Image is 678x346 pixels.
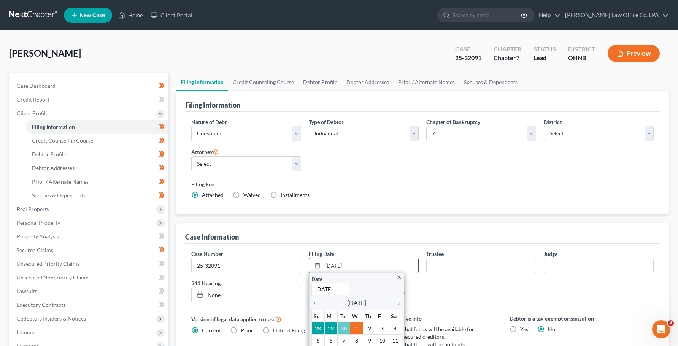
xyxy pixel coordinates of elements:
a: Credit Counseling Course [228,73,299,91]
input: 1/1/2013 [311,283,349,295]
span: Current [202,327,221,333]
a: Filing Information [176,73,228,91]
input: Search by name... [453,8,522,22]
a: Client Portal [147,8,196,22]
th: M [324,310,337,322]
span: New Case [79,13,105,18]
div: Filing Information [185,100,240,110]
span: Attached [202,192,224,198]
label: Nature of Debt [191,118,227,126]
span: Filing Information [32,124,75,130]
span: Debtor Addresses [32,165,75,171]
span: Yes [520,326,528,332]
span: Spouses & Dependents [32,192,86,198]
a: Property Analysis [11,230,168,243]
span: Prior [241,327,253,333]
span: Date of Filing [273,327,305,333]
td: 29 [324,322,337,335]
a: [PERSON_NAME] Law Office Co. LPA [561,8,668,22]
a: Prior / Alternate Names [394,73,459,91]
span: [DATE] [347,298,366,307]
th: W [350,310,363,322]
span: Unsecured Priority Claims [17,260,79,267]
label: Chapter of Bankruptcy [426,118,480,126]
label: Judge [544,250,557,258]
span: Waived [243,192,261,198]
span: No [548,326,555,332]
th: Sa [389,310,402,322]
span: Lawsuits [17,288,37,294]
span: Executory Contracts [17,302,65,308]
span: Client Profile [17,110,48,116]
label: Statistical/Administrative Info [351,314,495,322]
div: OHNB [568,54,595,62]
a: chevron_left [311,298,321,307]
a: Debtor Addresses [342,73,394,91]
a: Unsecured Priority Claims [11,257,168,271]
input: -- [544,258,653,273]
div: 25-32091 [455,54,481,62]
label: 341 Hearing [187,279,422,287]
span: Prior / Alternate Names [32,178,89,185]
div: Chapter [494,54,521,62]
a: Executory Contracts [11,298,168,312]
th: F [376,310,389,322]
label: Type of Debtor [309,118,344,126]
label: District [544,118,562,126]
a: Prior / Alternate Names [26,175,168,189]
a: Spouses & Dependents [459,73,522,91]
a: Lawsuits [11,284,168,298]
label: Debtor is a tax exempt organization [510,314,654,322]
span: Debtor Profile [32,151,66,157]
div: Lead [534,54,556,62]
span: Secured Claims [17,247,53,253]
a: Credit Report [11,93,168,106]
span: Codebtors Insiders & Notices [17,315,86,322]
a: close [396,273,402,281]
th: Th [363,310,376,322]
span: Unsecured Nonpriority Claims [17,274,89,281]
label: Filing Fee [191,180,654,188]
i: chevron_left [311,300,321,306]
a: Credit Counseling Course [26,134,168,148]
div: Chapter [494,45,521,54]
a: Spouses & Dependents [26,189,168,202]
a: [DATE] [309,258,418,273]
div: Status [534,45,556,54]
button: Preview [608,45,660,62]
td: 1 [350,322,363,335]
a: Debtor Profile [299,73,342,91]
a: None [192,287,301,302]
span: Income [17,329,34,335]
div: Case Information [185,232,239,241]
label: Attorney [191,147,219,156]
td: 30 [337,322,350,335]
span: Debtor estimates that funds will be available for distribution to unsecured creditors. [361,326,474,340]
label: Date [311,275,322,283]
input: Enter case number... [192,258,301,273]
span: Property Analysis [17,233,59,240]
th: Tu [337,310,350,322]
input: -- [427,258,536,273]
iframe: Intercom live chat [652,320,670,338]
span: Real Property [17,206,49,212]
td: 28 [311,322,324,335]
label: Version of legal data applied to case [191,314,335,324]
span: 4 [668,320,674,326]
i: close [396,275,402,280]
th: Su [311,310,324,322]
label: Case Number [191,250,223,258]
a: Case Dashboard [11,79,168,93]
label: Trustee [426,250,444,258]
td: 3 [376,322,389,335]
span: [PERSON_NAME] [9,48,81,59]
div: District [568,45,595,54]
a: Unsecured Nonpriority Claims [11,271,168,284]
div: Case [455,45,481,54]
span: Personal Property [17,219,60,226]
span: Case Dashboard [17,83,56,89]
a: Home [114,8,147,22]
span: Credit Report [17,96,49,103]
td: 4 [389,322,402,335]
span: Installments [281,192,310,198]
